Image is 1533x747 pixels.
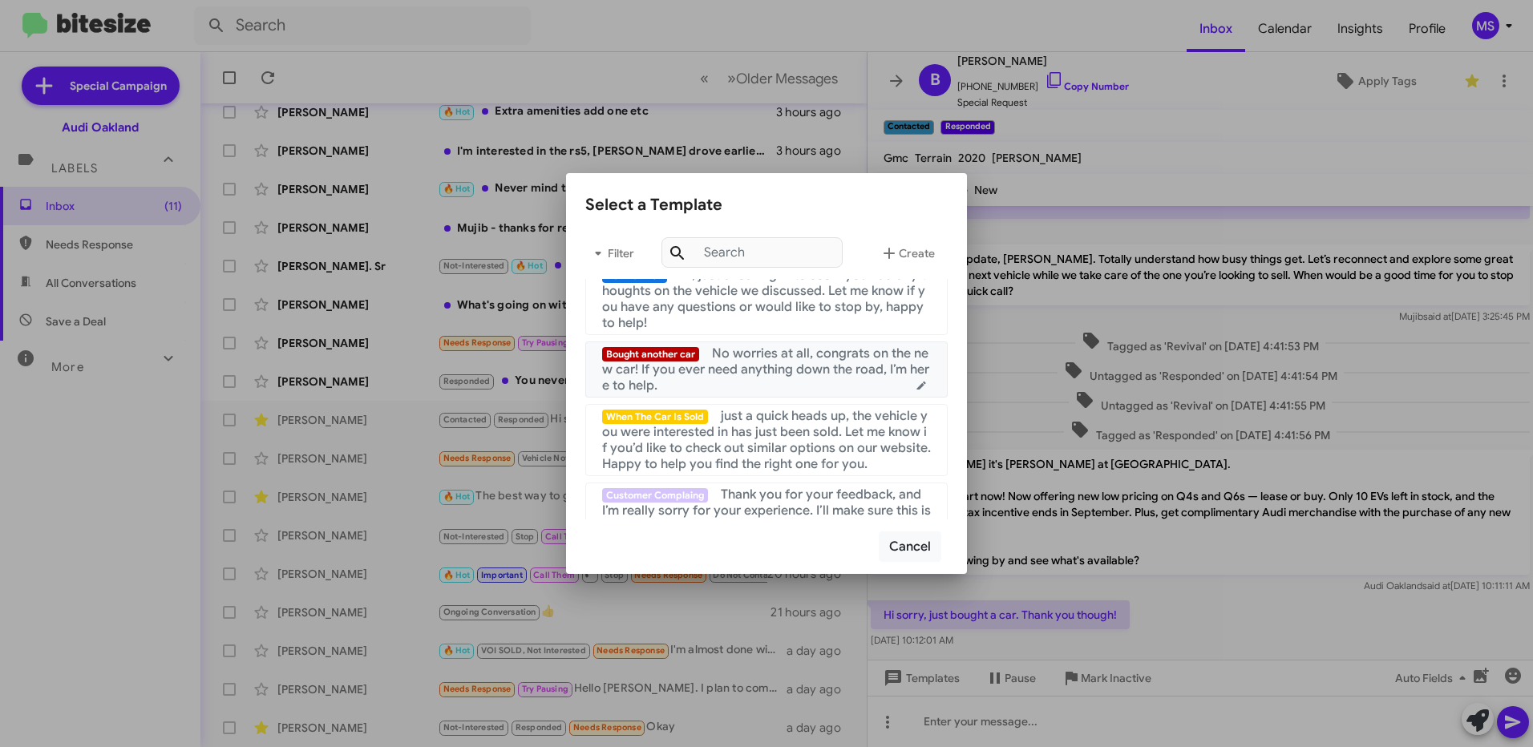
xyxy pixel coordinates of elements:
span: Hi, just checking in to see if you had any thoughts on the vehicle we discussed. Let me know if y... [602,267,926,331]
span: just a quick heads up, the vehicle you were interested in has just been sold. Let me know if you’... [602,408,931,472]
span: Create [880,239,935,268]
span: Filter [585,239,637,268]
span: Customer Complaing [602,488,708,503]
span: Bought another car [602,347,699,361]
span: When The Car Is Sold [602,410,708,424]
div: Select a Template [585,192,948,218]
button: Cancel [879,531,941,562]
button: Filter [585,234,637,273]
input: Search [661,237,843,268]
button: Create [867,234,948,273]
span: No worries at all, congrats on the new car! If you ever need anything down the road, I’m here to ... [602,345,929,394]
span: Thank you for your feedback, and I’m really sorry for your experience. I’ll make sure this is add... [602,487,931,551]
